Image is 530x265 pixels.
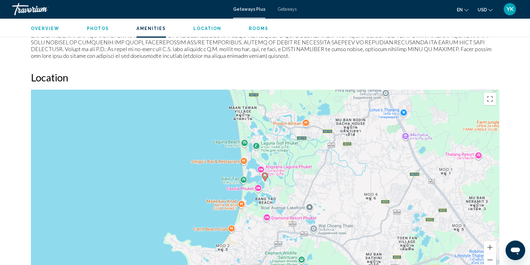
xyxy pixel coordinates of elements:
[278,7,297,12] a: Getaways
[484,93,496,105] button: Включить полноэкранный режим
[457,5,468,14] button: Change language
[12,3,227,15] a: Travorium
[136,26,166,31] button: Amenities
[506,6,513,12] span: YK
[457,7,463,12] span: en
[31,71,499,84] h2: Location
[478,7,487,12] span: USD
[484,241,496,253] button: Увеличить
[87,26,109,31] button: Photos
[506,241,525,260] iframe: Кнопка запуска окна обмена сообщениями
[31,26,59,31] button: Overview
[478,5,493,14] button: Change currency
[249,26,268,31] button: Rooms
[233,7,265,12] a: Getaways Plus
[193,26,221,31] button: Location
[502,3,518,16] button: User Menu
